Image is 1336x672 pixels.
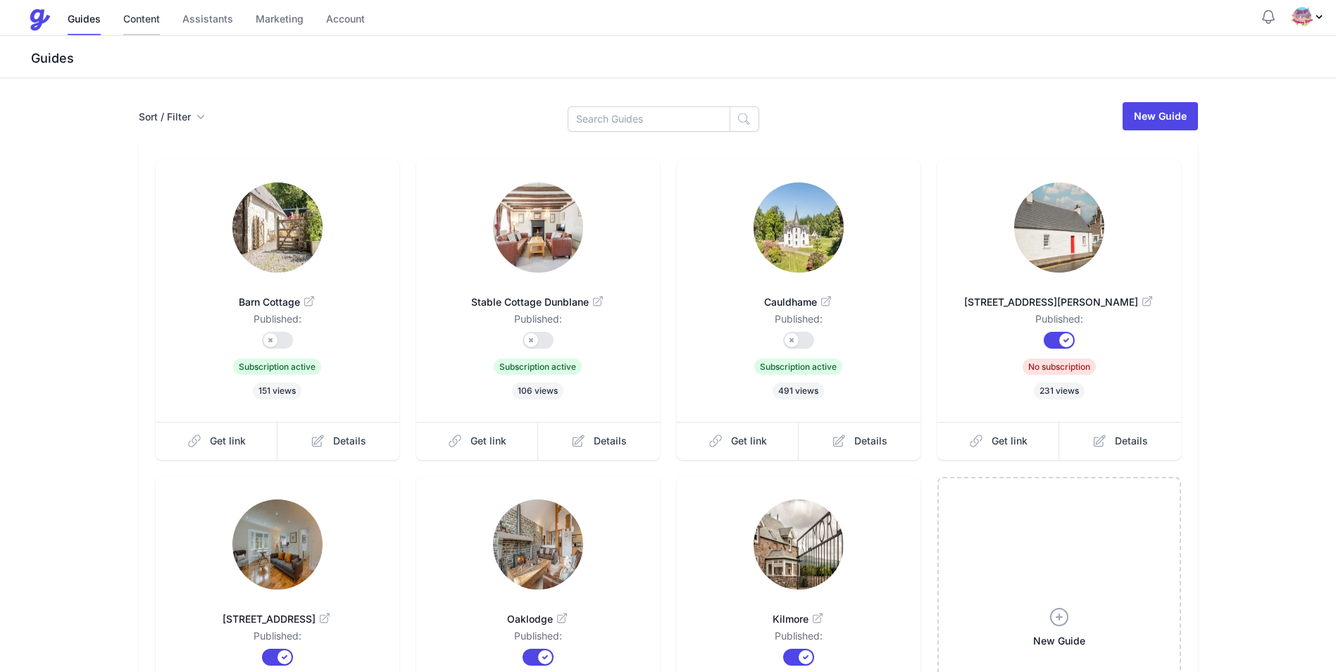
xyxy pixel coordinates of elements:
[937,422,1060,460] a: Get link
[960,295,1159,309] span: [STREET_ADDRESS][PERSON_NAME]
[493,182,583,273] img: ceyw725zlkpwejnm6wkk1u5kkg9o
[699,612,898,626] span: Kilmore
[1123,102,1198,130] a: New Guide
[178,629,377,649] dd: Published:
[512,382,563,399] span: 106 views
[232,499,323,590] img: e5ko7miji1q6aow8w831c40jo41n
[1034,382,1085,399] span: 231 views
[960,312,1159,332] dd: Published:
[1115,434,1148,448] span: Details
[123,5,160,35] a: Content
[139,110,205,124] button: Sort / Filter
[1014,182,1104,273] img: 4bb86ccjpbyagi2aavhcn8nutjcy
[677,422,799,460] a: Get link
[277,422,399,460] a: Details
[68,5,101,35] a: Guides
[253,382,301,399] span: 151 views
[232,182,323,273] img: 0wyaf0mw76mjcnfccjqf93in8xfz
[1260,8,1277,25] button: Notifications
[754,359,842,375] span: Subscription active
[439,295,637,309] span: Stable Cottage Dunblane
[256,5,304,35] a: Marketing
[1291,6,1325,28] div: Profile Menu
[439,278,637,312] a: Stable Cottage Dunblane
[210,434,246,448] span: Get link
[699,278,898,312] a: Cauldhame
[416,422,539,460] a: Get link
[699,595,898,629] a: Kilmore
[1059,422,1181,460] a: Details
[754,499,844,590] img: gb4vmgcg886f2iwwhg8yd1gqqbxk
[28,8,51,31] img: Guestive Guides
[439,595,637,629] a: Oaklodge
[178,612,377,626] span: [STREET_ADDRESS]
[1023,359,1096,375] span: No subscription
[731,434,767,448] span: Get link
[333,434,366,448] span: Details
[992,434,1028,448] span: Get link
[754,182,844,273] img: rr542vyumqeco05fiws20pz721wa
[178,278,377,312] a: Barn Cottage
[470,434,506,448] span: Get link
[28,50,1336,67] h3: Guides
[699,312,898,332] dd: Published:
[233,359,321,375] span: Subscription active
[1291,6,1313,28] img: jdtybwo7j0y09u4raefszbtg7te8
[1033,634,1085,648] span: New Guide
[699,629,898,649] dd: Published:
[156,422,278,460] a: Get link
[773,382,824,399] span: 491 views
[178,312,377,332] dd: Published:
[439,612,637,626] span: Oaklodge
[178,295,377,309] span: Barn Cottage
[494,359,582,375] span: Subscription active
[699,295,898,309] span: Cauldhame
[960,278,1159,312] a: [STREET_ADDRESS][PERSON_NAME]
[854,434,887,448] span: Details
[178,595,377,629] a: [STREET_ADDRESS]
[439,629,637,649] dd: Published:
[568,106,730,132] input: Search Guides
[182,5,233,35] a: Assistants
[594,434,627,448] span: Details
[326,5,365,35] a: Account
[799,422,920,460] a: Details
[439,312,637,332] dd: Published:
[493,499,583,590] img: a0qosi3a537k2om7jnfr37n2mcap
[538,422,660,460] a: Details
